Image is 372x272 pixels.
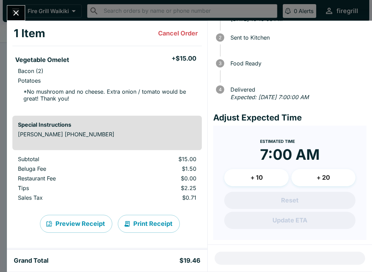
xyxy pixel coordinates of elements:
table: orders table [12,156,202,204]
span: Sent to Kitchen [227,34,366,41]
p: $0.71 [126,194,196,201]
h4: Adjust Expected Time [213,113,366,123]
button: + 10 [224,169,288,186]
p: Restaurant Fee [18,175,115,182]
span: Estimated Time [260,139,295,144]
h6: Special Instructions [18,121,196,128]
time: 7:00 AM [260,146,320,164]
p: Sales Tax [18,194,115,201]
p: * No mushroom and no cheese. Extra onion / tomato would be great! Thank you! [18,88,196,102]
button: Cancel Order [155,27,200,40]
p: $0.00 [126,175,196,182]
h5: $19.46 [179,257,200,265]
p: Tips [18,185,115,191]
text: 2 [219,35,221,40]
p: $2.25 [126,185,196,191]
table: orders table [12,21,202,110]
span: Delivered [227,86,366,93]
button: Preview Receipt [40,215,112,233]
button: + 20 [291,169,355,186]
h5: Grand Total [14,257,49,265]
p: $15.00 [126,156,196,163]
p: [PERSON_NAME] [PHONE_NUMBER] [18,131,196,138]
span: Food Ready [227,60,366,66]
text: 4 [219,87,222,92]
h5: + $15.00 [172,54,196,63]
text: 3 [219,61,221,66]
p: Beluga Fee [18,165,115,172]
p: Subtotal [18,156,115,163]
button: Print Receipt [118,215,180,233]
h3: 1 Item [14,27,45,40]
h5: Vegetable Omelet [15,56,69,64]
em: Expected: [DATE] 7:00:00 AM [230,94,309,101]
p: Potatoes [18,77,41,84]
p: $1.50 [126,165,196,172]
button: Close [7,6,25,20]
p: Bacon (2) [18,67,43,74]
